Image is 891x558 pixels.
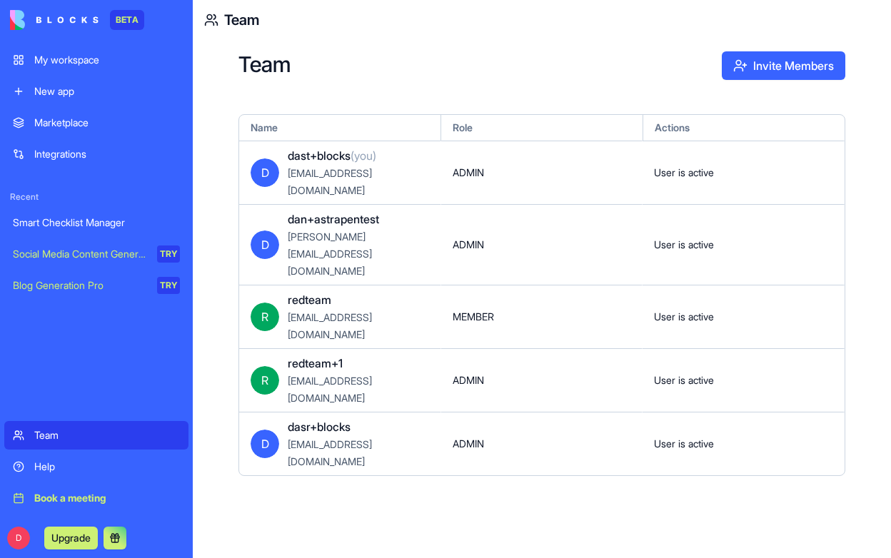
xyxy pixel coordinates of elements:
span: redteam [288,291,331,308]
span: ADMIN [453,373,484,387]
a: Team [4,421,188,450]
div: Help [34,460,180,474]
button: Upgrade [44,527,98,549]
a: New app [4,77,188,106]
div: Marketplace [34,116,180,130]
span: D [251,230,279,259]
div: My workspace [34,53,180,67]
a: Marketplace [4,108,188,137]
div: TRY [157,245,180,263]
span: dan+astrapentest [288,210,379,228]
a: Integrations [4,140,188,168]
div: BETA [110,10,144,30]
a: Social Media Content GeneratorTRY [4,240,188,268]
span: D [7,527,30,549]
span: User is active [654,373,714,387]
span: [EMAIL_ADDRESS][DOMAIN_NAME] [288,311,372,340]
div: Blog Generation Pro [13,278,147,293]
span: [EMAIL_ADDRESS][DOMAIN_NAME] [288,375,372,404]
span: Recent [4,191,188,203]
span: R [251,366,279,395]
span: D [251,430,279,458]
span: dasr+blocks [288,418,351,435]
a: Blog Generation ProTRY [4,271,188,300]
div: Integrations [34,147,180,161]
span: MEMBER [453,310,494,324]
span: ADMIN [453,437,484,451]
div: Team [34,428,180,442]
a: BETA [10,10,144,30]
div: Social Media Content Generator [13,247,147,261]
a: Smart Checklist Manager [4,208,188,237]
div: TRY [157,277,180,294]
div: Book a meeting [34,491,180,505]
span: User is active [654,166,714,180]
span: User is active [654,238,714,252]
div: Name [239,115,441,141]
span: User is active [654,437,714,451]
div: New app [34,84,180,98]
span: [PERSON_NAME][EMAIL_ADDRESS][DOMAIN_NAME] [288,230,372,277]
span: R [251,303,279,331]
span: [EMAIL_ADDRESS][DOMAIN_NAME] [288,438,372,467]
span: dast+blocks [288,147,376,164]
div: Actions [643,115,845,141]
span: D [251,158,279,187]
a: Team [224,10,259,30]
div: Smart Checklist Manager [13,215,180,230]
span: ADMIN [453,166,484,180]
h2: Team [238,51,722,80]
a: My workspace [4,46,188,74]
span: User is active [654,310,714,324]
a: Upgrade [44,530,98,544]
span: [EMAIL_ADDRESS][DOMAIN_NAME] [288,167,372,196]
span: ADMIN [453,238,484,252]
button: Invite Members [722,51,845,80]
span: (you) [351,148,376,163]
img: logo [10,10,99,30]
a: Help [4,452,188,481]
span: redteam+1 [288,355,343,372]
a: Book a meeting [4,484,188,512]
div: Role [441,115,643,141]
